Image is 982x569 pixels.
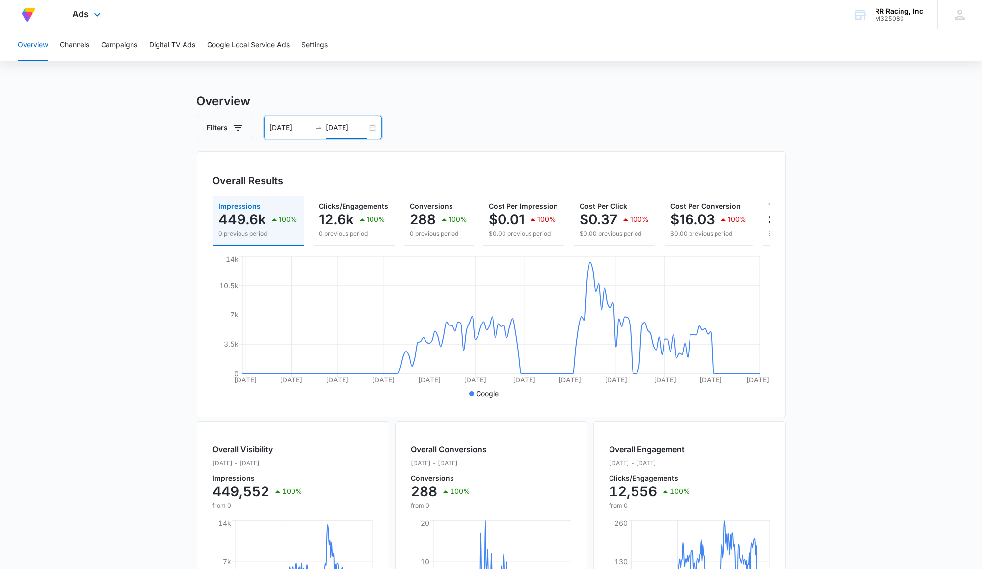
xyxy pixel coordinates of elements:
[410,202,453,210] span: Conversions
[875,15,923,22] div: account id
[319,229,389,238] p: 0 previous period
[489,229,558,238] p: $0.00 previous period
[207,29,290,61] button: Google Local Service Ads
[671,212,716,227] p: $16.03
[671,202,741,210] span: Cost Per Conversion
[610,501,690,510] p: from 0
[222,557,231,566] tspan: 7k
[213,459,303,468] p: [DATE] - [DATE]
[653,376,676,384] tspan: [DATE]
[746,376,769,384] tspan: [DATE]
[319,202,389,210] span: Clicks/Engagements
[558,376,581,384] tspan: [DATE]
[728,216,747,223] p: 100%
[315,124,322,132] span: swap-right
[451,488,471,495] p: 100%
[301,29,328,61] button: Settings
[213,484,270,499] p: 449,552
[538,216,557,223] p: 100%
[60,29,89,61] button: Channels
[614,519,627,527] tspan: 260
[410,229,468,238] p: 0 previous period
[280,376,302,384] tspan: [DATE]
[213,501,303,510] p: from 0
[223,340,238,348] tspan: 3.5k
[372,376,394,384] tspan: [DATE]
[489,202,558,210] span: Cost Per Impression
[219,202,261,210] span: Impressions
[631,216,649,223] p: 100%
[225,255,238,263] tspan: 14k
[213,443,303,455] h2: Overall Visibility
[420,519,429,527] tspan: 20
[219,229,298,238] p: 0 previous period
[769,229,867,238] p: $0.00 previous period
[769,212,835,227] p: $4,616.90
[319,212,354,227] p: 12.6k
[149,29,195,61] button: Digital TV Ads
[270,122,311,133] input: Start date
[610,484,658,499] p: 12,556
[420,557,429,566] tspan: 10
[411,501,487,510] p: from 0
[875,7,923,15] div: account name
[580,229,649,238] p: $0.00 previous period
[197,116,252,139] button: Filters
[213,475,303,482] p: Impressions
[213,173,284,188] h3: Overall Results
[580,212,618,227] p: $0.37
[367,216,386,223] p: 100%
[449,216,468,223] p: 100%
[72,9,89,19] span: Ads
[411,475,487,482] p: Conversions
[101,29,137,61] button: Campaigns
[489,212,525,227] p: $0.01
[699,376,722,384] tspan: [DATE]
[769,202,809,210] span: Total Spend
[411,484,438,499] p: 288
[670,488,690,495] p: 100%
[234,369,238,378] tspan: 0
[219,281,238,290] tspan: 10.5k
[410,212,436,227] p: 288
[411,459,487,468] p: [DATE] - [DATE]
[610,443,690,455] h2: Overall Engagement
[20,6,37,24] img: Volusion
[326,122,367,133] input: End date
[580,202,628,210] span: Cost Per Click
[326,376,348,384] tspan: [DATE]
[218,519,231,527] tspan: 14k
[315,124,322,132] span: to
[512,376,535,384] tspan: [DATE]
[234,376,256,384] tspan: [DATE]
[464,376,486,384] tspan: [DATE]
[614,557,627,566] tspan: 130
[605,376,627,384] tspan: [DATE]
[476,388,499,399] p: Google
[671,229,747,238] p: $0.00 previous period
[283,488,303,495] p: 100%
[279,216,298,223] p: 100%
[610,475,690,482] p: Clicks/Engagements
[411,443,487,455] h2: Overall Conversions
[219,212,266,227] p: 449.6k
[610,459,690,468] p: [DATE] - [DATE]
[197,92,786,110] h3: Overview
[230,310,238,319] tspan: 7k
[18,29,48,61] button: Overview
[418,376,440,384] tspan: [DATE]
